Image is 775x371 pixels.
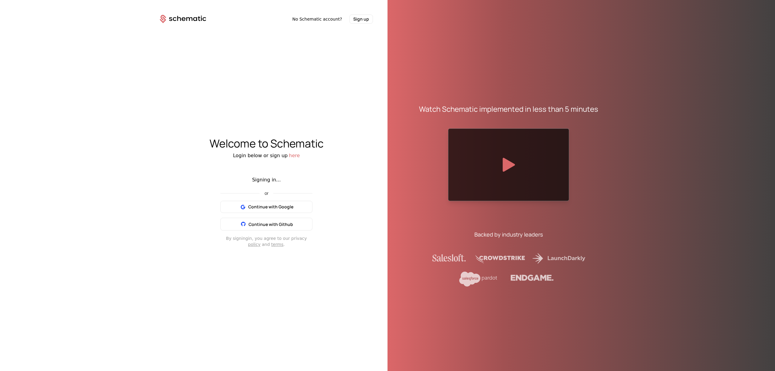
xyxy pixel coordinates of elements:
div: Watch Schematic implemented in less than 5 minutes [419,104,598,114]
div: Login below or sign up [145,152,387,159]
span: No Schematic account? [292,16,342,22]
a: policy [248,242,260,247]
button: here [289,152,300,159]
button: Continue with Github [220,218,312,230]
button: Sign up [349,15,373,24]
span: Continue with Google [248,204,293,210]
a: terms [271,242,284,247]
div: By signing in , you agree to our privacy and . [220,235,312,247]
div: Backed by industry leaders [474,230,543,239]
button: Continue with Google [220,201,312,213]
div: Welcome to Schematic [145,137,387,150]
span: Continue with Github [249,221,293,227]
div: Signing in... [220,176,312,184]
span: or [260,191,273,195]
